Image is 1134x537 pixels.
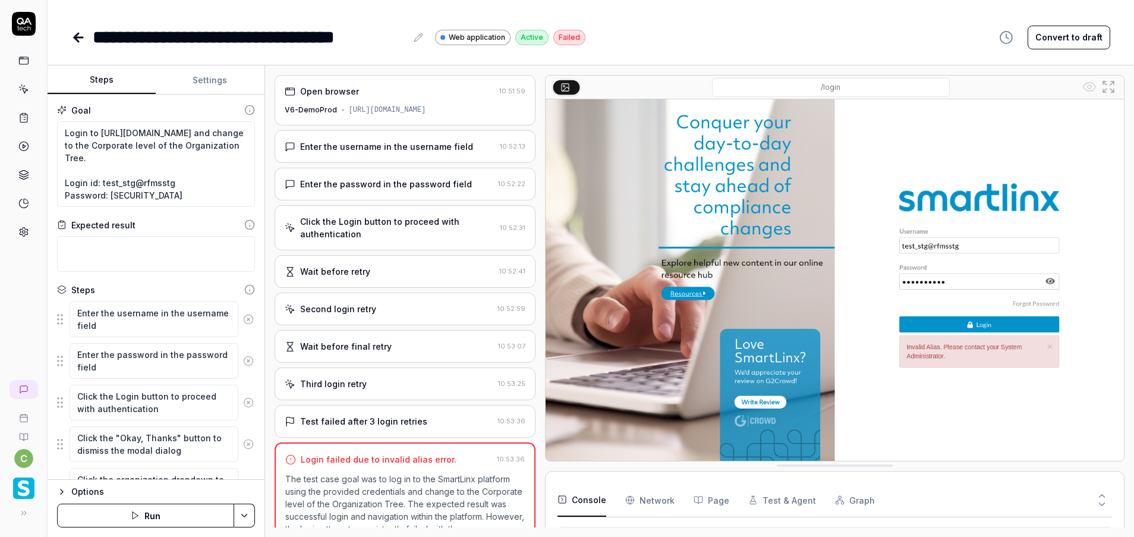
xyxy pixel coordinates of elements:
button: Steps [48,66,156,95]
div: Wait before retry [300,265,370,278]
div: Suggestions [57,426,255,463]
a: Documentation [5,423,42,442]
button: Console [557,483,606,517]
div: Suggestions [57,467,255,504]
span: Web application [449,32,505,43]
time: 10:52:41 [499,267,525,275]
a: Web application [435,29,511,45]
button: View version history [992,26,1020,49]
button: Page [694,483,729,517]
time: 10:52:13 [500,142,525,150]
button: Remove step [238,474,259,498]
button: Graph [835,483,875,517]
div: Active [515,30,549,45]
div: Failed [553,30,585,45]
button: Show all interative elements [1080,77,1099,96]
img: Smartlinx Logo [13,478,34,499]
div: Wait before final retry [300,340,392,353]
div: Login failed due to invalid alias error. [301,453,456,466]
button: Convert to draft [1028,26,1110,49]
div: Suggestions [57,384,255,421]
button: Remove step [238,307,259,331]
button: Smartlinx Logo [5,468,42,501]
button: Options [57,485,255,499]
img: Screenshot [546,99,1124,461]
time: 10:51:59 [499,87,525,95]
div: Third login retry [300,378,367,390]
div: Open browser [300,85,359,98]
div: Second login retry [300,303,376,315]
button: Network [625,483,675,517]
div: Click the Login button to proceed with authentication [300,215,496,240]
div: Suggestions [57,301,255,338]
button: Remove step [238,391,259,414]
time: 10:52:59 [497,304,525,313]
time: 10:53:36 [497,417,525,425]
button: Run [57,504,234,527]
div: Goal [71,104,91,117]
div: Enter the password in the password field [300,178,472,190]
button: c [14,449,33,468]
div: V6-DemoProd [285,105,337,115]
a: Book a call with us [5,404,42,423]
div: Expected result [71,219,136,231]
time: 10:53:25 [498,379,525,388]
a: New conversation [10,380,38,399]
time: 10:52:31 [500,224,525,232]
time: 10:52:22 [498,180,525,188]
div: [URL][DOMAIN_NAME] [349,105,426,115]
time: 10:53:36 [497,455,525,463]
button: Remove step [238,349,259,373]
div: Test failed after 3 login retries [300,415,427,428]
div: Steps [71,284,95,296]
button: Test & Agent [748,483,816,517]
div: Suggestions [57,343,255,379]
button: Settings [156,66,264,95]
div: Enter the username in the username field [300,140,473,153]
button: Open in full screen [1099,77,1118,96]
div: Options [71,485,255,499]
button: Remove step [238,432,259,456]
time: 10:53:07 [498,342,525,350]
